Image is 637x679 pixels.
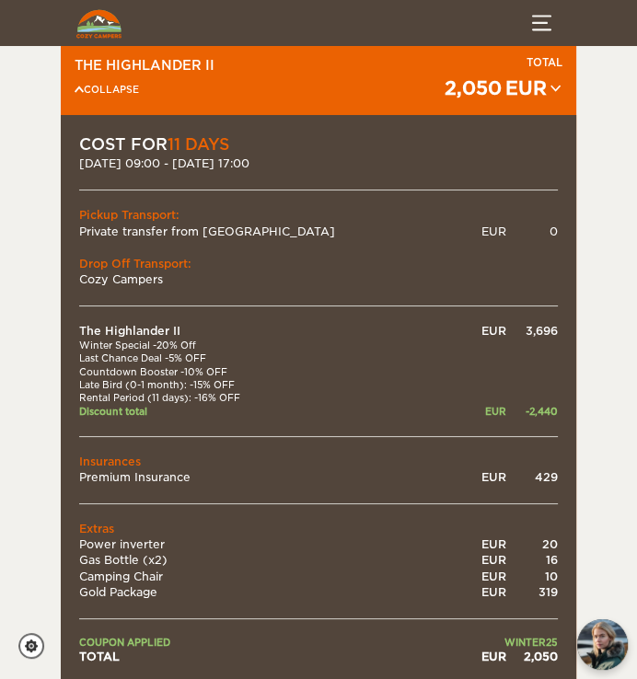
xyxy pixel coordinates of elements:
[506,224,558,239] div: 0
[79,365,404,378] td: Countdown Booster -10% OFF
[404,323,506,339] div: EUR
[79,649,404,664] td: TOTAL
[79,636,404,649] td: Coupon applied
[18,633,56,659] a: Cookie settings
[79,323,404,339] td: The Highlander II
[79,224,447,239] td: Private transfer from [GEOGRAPHIC_DATA]
[404,569,506,584] div: EUR
[404,584,506,600] div: EUR
[506,649,558,664] div: 2,050
[79,536,404,552] td: Power inverter
[75,84,139,95] span: Collapse
[404,536,506,552] div: EUR
[445,56,562,71] div: Total
[79,351,404,364] td: Last Chance Deal -5% OFF
[79,339,404,351] td: Winter Special -20% Off
[168,135,229,154] span: 11 Days
[79,521,558,536] td: Extras
[79,271,558,287] td: Cozy Campers
[506,584,558,600] div: 319
[404,469,506,485] div: EUR
[79,133,558,155] div: COST FOR
[404,636,558,649] td: WINTER25
[79,454,558,469] td: Insurances
[506,536,558,552] div: 20
[75,56,214,75] div: The Highlander II
[79,391,404,404] td: Rental Period (11 days): -16% OFF
[79,469,404,485] td: Premium Insurance
[79,256,558,271] div: Drop Off Transport:
[577,619,628,670] img: Freyja at Cozy Campers
[79,207,558,223] div: Pickup Transport:
[79,405,404,418] td: Discount total
[79,584,404,600] td: Gold Package
[445,77,502,99] span: 2,050
[447,224,506,239] div: EUR
[79,378,404,391] td: Late Bird (0-1 month): -15% OFF
[506,469,558,485] div: 429
[506,552,558,568] div: 16
[79,552,404,568] td: Gas Bottle (x2)
[506,405,558,418] div: -2,440
[76,9,122,39] img: Cozy Campers
[506,569,558,584] div: 10
[404,552,506,568] div: EUR
[79,569,404,584] td: Camping Chair
[577,619,628,670] button: chat-button
[505,74,547,104] div: EUR
[79,155,558,171] div: [DATE] 09:00 - [DATE] 17:00
[506,323,558,339] div: 3,696
[404,405,506,418] div: EUR
[404,649,506,664] div: EUR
